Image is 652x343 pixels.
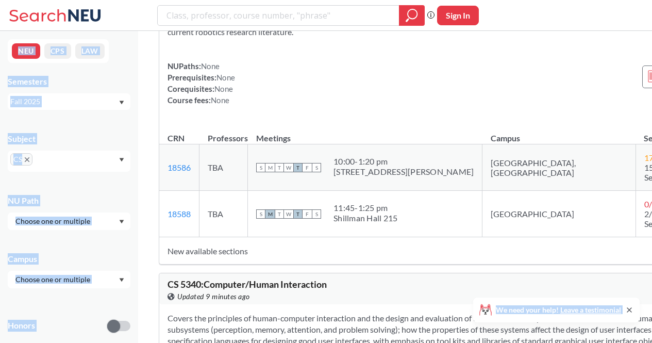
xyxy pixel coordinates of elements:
[12,43,40,59] button: NEU
[119,101,124,105] svg: Dropdown arrow
[333,156,474,167] div: 10:00 - 1:20 pm
[216,73,235,82] span: None
[256,209,265,219] span: S
[248,122,482,144] th: Meetings
[399,5,425,26] div: magnifying glass
[312,163,321,172] span: S
[119,220,124,224] svg: Dropdown arrow
[165,7,392,24] input: Class, professor, course number, "phrase"
[482,191,636,237] td: [GEOGRAPHIC_DATA]
[333,213,397,223] div: Shillman Hall 215
[168,279,327,290] span: CS 5340 : Computer/Human Interaction
[201,61,220,71] span: None
[168,209,191,219] a: 18588
[8,93,130,110] div: Fall 2025Dropdown arrow
[10,153,32,166] span: CSX to remove pill
[312,209,321,219] span: S
[284,163,293,172] span: W
[168,133,185,144] div: CRN
[168,60,235,106] div: NUPaths: Prerequisites: Corequisites: Course fees:
[211,95,229,105] span: None
[293,163,303,172] span: T
[199,191,248,237] td: TBA
[303,209,312,219] span: F
[8,76,130,87] div: Semesters
[10,96,118,107] div: Fall 2025
[8,151,130,172] div: CSX to remove pillDropdown arrow
[265,163,275,172] span: M
[10,215,97,227] input: Choose one or multiple
[168,162,191,172] a: 18586
[275,163,284,172] span: T
[199,144,248,191] td: TBA
[75,43,105,59] button: LAW
[25,157,29,162] svg: X to remove pill
[44,43,71,59] button: CPS
[8,213,130,230] div: Dropdown arrow
[10,273,97,286] input: Choose one or multiple
[8,271,130,288] div: Dropdown arrow
[275,209,284,219] span: T
[333,167,474,177] div: [STREET_ADDRESS][PERSON_NAME]
[482,122,636,144] th: Campus
[406,8,418,23] svg: magnifying glass
[8,133,130,144] div: Subject
[496,306,621,314] span: We need your help!
[256,163,265,172] span: S
[199,122,248,144] th: Professors
[8,195,130,206] div: NU Path
[8,320,35,332] p: Honors
[8,253,130,265] div: Campus
[293,209,303,219] span: T
[119,158,124,162] svg: Dropdown arrow
[560,305,621,314] a: Leave a testimonial
[303,163,312,172] span: F
[482,144,636,191] td: [GEOGRAPHIC_DATA], [GEOGRAPHIC_DATA]
[437,6,479,25] button: Sign In
[119,278,124,282] svg: Dropdown arrow
[284,209,293,219] span: W
[177,291,250,302] span: Updated 9 minutes ago
[214,84,233,93] span: None
[265,209,275,219] span: M
[333,203,397,213] div: 11:45 - 1:25 pm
